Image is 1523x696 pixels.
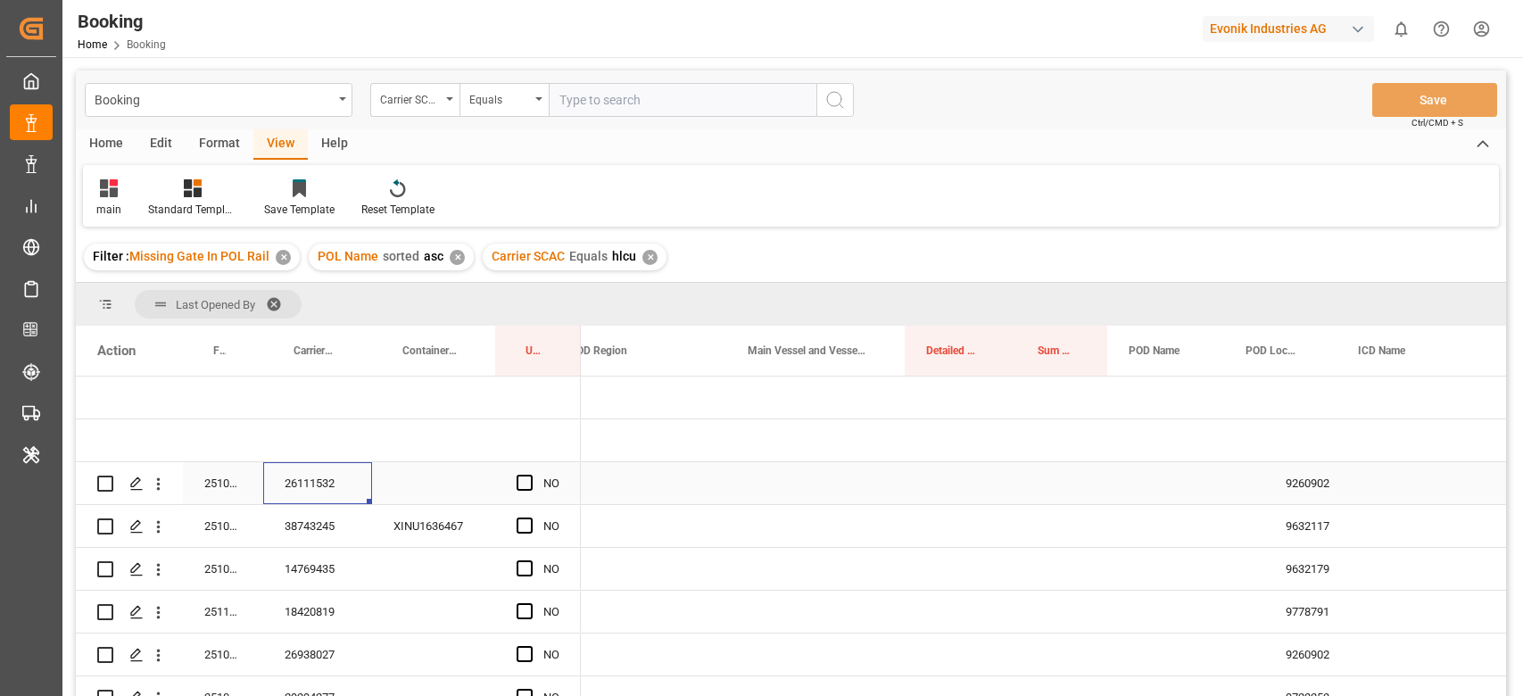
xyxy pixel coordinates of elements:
div: Edit [137,129,186,160]
div: 26111532 [263,462,372,504]
div: NO [543,592,559,633]
button: open menu [85,83,352,117]
span: POD Name [1129,344,1179,357]
span: sorted [383,249,419,263]
div: NO [543,634,559,675]
div: Action [97,343,136,359]
div: 9260902 [1264,634,1443,675]
span: Freight Forwarder's Reference No. [213,344,226,357]
div: 26938027 [263,634,372,675]
div: Press SPACE to select this row. [76,462,581,505]
div: Press SPACE to select this row. [76,591,581,634]
div: 14769435 [263,548,372,590]
input: Type to search [549,83,816,117]
div: 251108610010 [183,591,263,633]
button: Save [1372,83,1497,117]
button: Help Center [1421,9,1461,49]
button: Evonik Industries AG [1203,12,1381,46]
div: Press SPACE to select this row. [76,505,581,548]
button: open menu [459,83,549,117]
button: show 0 new notifications [1381,9,1421,49]
span: Container No. [402,344,458,357]
div: 38743245 [263,505,372,547]
span: Missing Gate In POL Rail [129,249,269,263]
div: ✕ [642,250,658,265]
span: hlcu [612,249,636,263]
div: Equals [469,87,530,108]
div: 251008610291 [183,634,263,675]
div: 251008610640 [183,548,263,590]
span: POD Region [569,344,627,357]
div: NO [543,549,559,590]
div: Press SPACE to select this row. [76,419,581,462]
span: Main Vessel and Vessel Imo [748,344,867,357]
div: Press SPACE to select this row. [76,634,581,676]
div: Carrier SCAC [380,87,441,108]
div: NO [543,506,559,547]
span: Sum of Events [1038,344,1070,357]
span: Update Last Opened By [526,344,543,357]
div: XINU1636467 [372,505,495,547]
span: asc [424,249,443,263]
div: NO [543,463,559,504]
div: 251008610461 [183,505,263,547]
div: Booking [78,8,166,35]
div: 9778791 [1264,591,1443,633]
button: search button [816,83,854,117]
div: Standard Templates [148,202,237,218]
div: Format [186,129,253,160]
div: Press SPACE to select this row. [76,548,581,591]
span: ICD Name [1358,344,1405,357]
div: 18420819 [263,591,372,633]
div: Reset Template [361,202,435,218]
div: View [253,129,308,160]
div: Press SPACE to select this row. [76,377,581,419]
span: Filter : [93,249,129,263]
div: 251008610805 [183,462,263,504]
span: POL Name [318,249,378,263]
div: Evonik Industries AG [1203,16,1374,42]
span: Carrier Booking No. [294,344,335,357]
div: ✕ [450,250,465,265]
div: main [96,202,121,218]
div: Home [76,129,137,160]
div: Booking [95,87,333,110]
span: Carrier SCAC [492,249,565,263]
div: 9632179 [1264,548,1443,590]
div: ✕ [276,250,291,265]
span: Ctrl/CMD + S [1411,116,1463,129]
span: Last Opened By [176,298,255,311]
span: POD Locode [1246,344,1299,357]
div: 9632117 [1264,505,1443,547]
div: Help [308,129,361,160]
button: open menu [370,83,459,117]
span: Equals [569,249,608,263]
div: Save Template [264,202,335,218]
div: 9260902 [1264,462,1443,504]
span: Detailed Escalation Reason [926,344,979,357]
a: Home [78,38,107,51]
